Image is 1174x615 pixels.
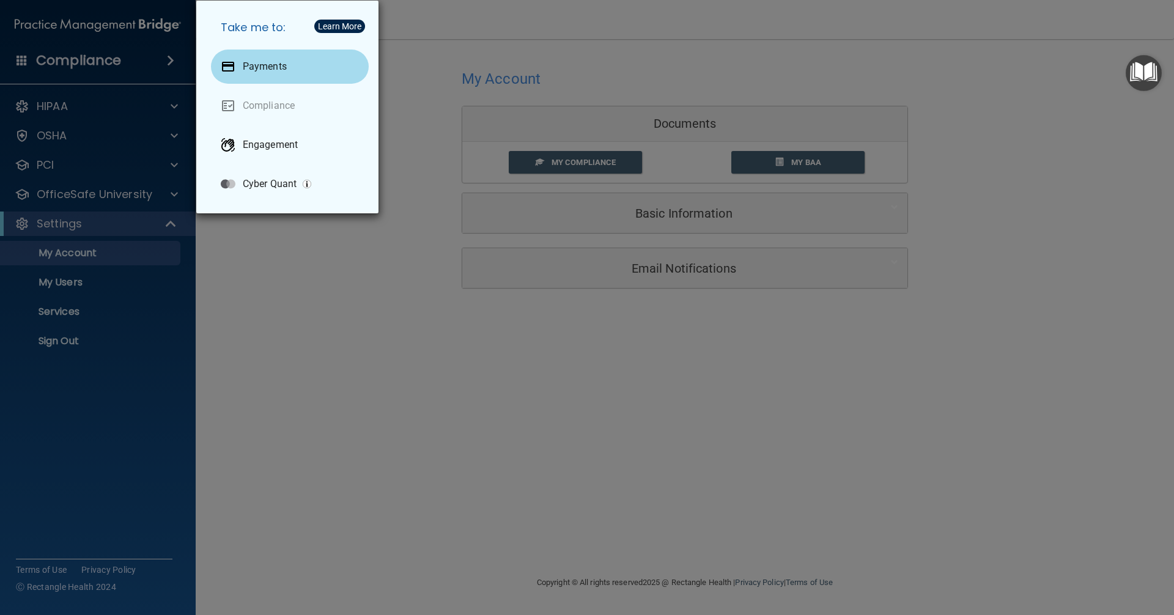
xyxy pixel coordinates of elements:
p: Engagement [243,139,298,151]
p: Cyber Quant [243,178,297,190]
a: Cyber Quant [211,167,369,201]
a: Engagement [211,128,369,162]
h5: Take me to: [211,10,369,45]
a: Payments [211,50,369,84]
button: Open Resource Center [1126,55,1162,91]
button: Learn More [314,20,365,33]
div: Learn More [318,22,361,31]
iframe: Drift Widget Chat Controller [1113,531,1159,577]
a: Compliance [211,89,369,123]
p: Payments [243,61,287,73]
